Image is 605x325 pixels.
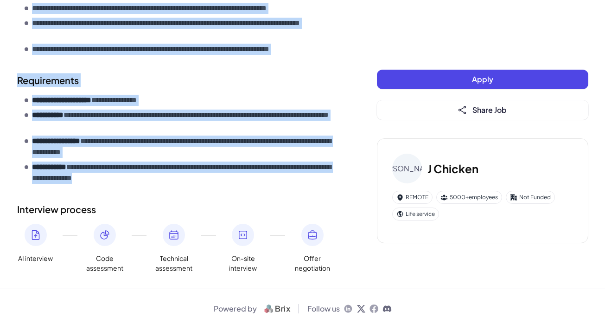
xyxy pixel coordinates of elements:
[214,303,257,314] span: Powered by
[377,70,588,89] button: Apply
[472,74,493,84] span: Apply
[261,303,294,314] img: logo
[17,202,340,216] h2: Interview process
[377,100,588,120] button: Share Job
[307,303,340,314] span: Follow us
[427,160,478,177] h3: J Chicken
[392,191,433,204] div: REMOTE
[392,154,422,183] div: [PERSON_NAME]
[472,105,507,115] span: Share Job
[436,191,502,204] div: 5000+ employees
[86,253,123,273] span: Code assessment
[506,191,555,204] div: Not Funded
[17,73,340,87] h2: Requirements
[294,253,331,273] span: Offer negotiation
[155,253,192,273] span: Technical assessment
[224,253,261,273] span: On-site interview
[392,208,439,221] div: Life service
[18,253,53,263] span: AI interview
